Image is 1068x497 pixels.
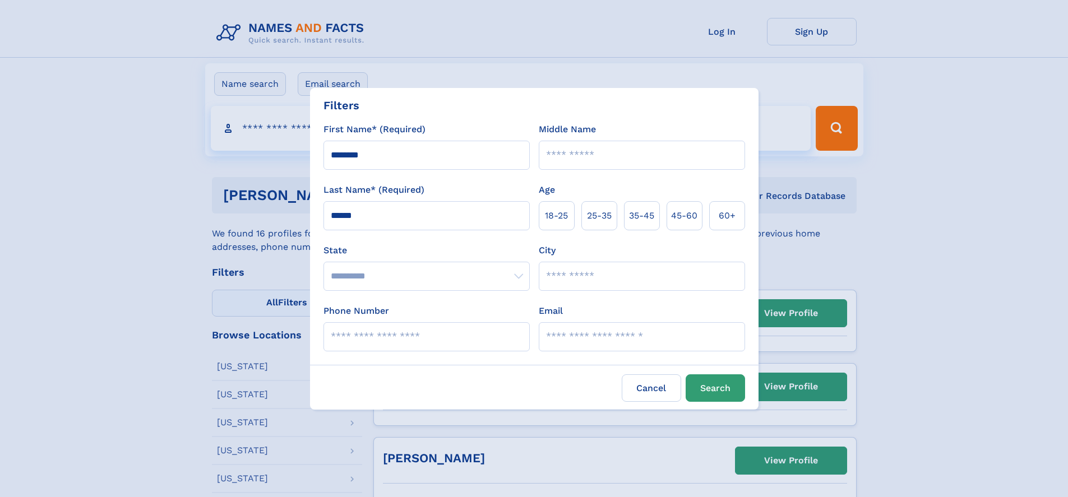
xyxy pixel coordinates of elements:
[587,209,612,222] span: 25‑35
[323,97,359,114] div: Filters
[323,304,389,318] label: Phone Number
[323,183,424,197] label: Last Name* (Required)
[539,244,556,257] label: City
[323,123,426,136] label: First Name* (Required)
[539,304,563,318] label: Email
[539,183,555,197] label: Age
[539,123,596,136] label: Middle Name
[622,374,681,402] label: Cancel
[671,209,697,222] span: 45‑60
[629,209,654,222] span: 35‑45
[545,209,568,222] span: 18‑25
[719,209,736,222] span: 60+
[323,244,530,257] label: State
[686,374,745,402] button: Search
